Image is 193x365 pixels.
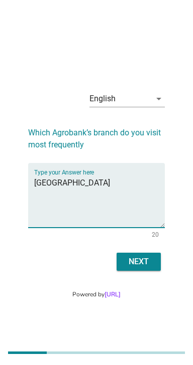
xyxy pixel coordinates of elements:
button: Next [117,253,161,271]
textarea: Type your Answer here [34,175,165,228]
div: Powered by [12,290,181,299]
h2: Which Agrobank’s branch do you visit most frequently [28,117,165,151]
div: Next [125,256,153,268]
div: 20 [152,232,159,238]
a: [URL] [105,290,121,298]
i: arrow_drop_down [153,93,165,105]
div: English [89,94,116,103]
